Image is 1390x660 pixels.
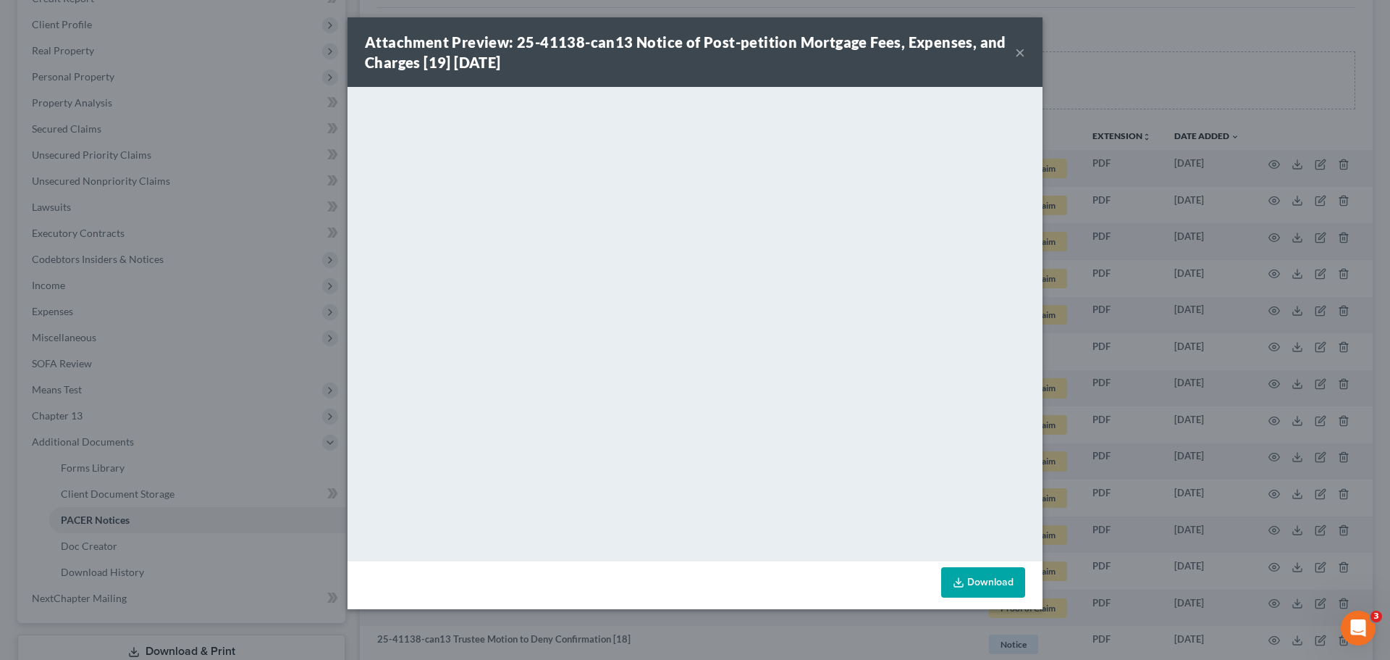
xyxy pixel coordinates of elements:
[1015,43,1025,61] button: ×
[365,33,1006,71] strong: Attachment Preview: 25-41138-can13 Notice of Post-petition Mortgage Fees, Expenses, and Charges [...
[941,567,1025,598] a: Download
[1341,611,1376,646] iframe: Intercom live chat
[1370,611,1382,622] span: 3
[347,87,1042,558] iframe: <object ng-attr-data='[URL][DOMAIN_NAME]' type='application/pdf' width='100%' height='650px'></ob...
